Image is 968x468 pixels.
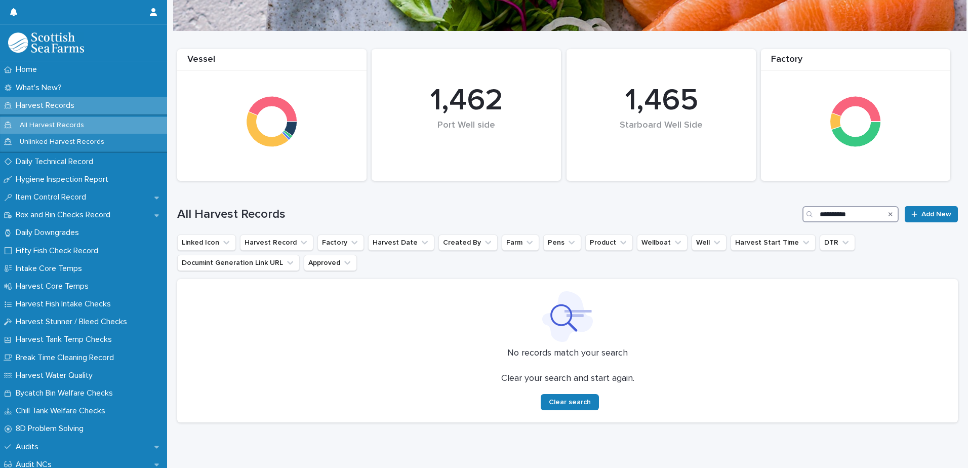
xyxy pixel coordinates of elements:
p: Break Time Cleaning Record [12,353,122,363]
button: Harvest Record [240,235,313,251]
button: Harvest Date [368,235,434,251]
p: Clear your search and start again. [501,373,634,384]
button: Factory [317,235,364,251]
div: Port Well side [389,120,544,152]
button: Well [692,235,727,251]
p: Harvest Tank Temp Checks [12,335,120,344]
span: Clear search [549,399,591,406]
p: Daily Technical Record [12,157,101,167]
button: Farm [502,235,539,251]
p: All Harvest Records [12,121,92,130]
button: Product [585,235,633,251]
p: Harvest Fish Intake Checks [12,299,119,309]
p: No records match your search [189,348,946,359]
div: Factory [761,54,950,71]
button: Approved [304,255,357,271]
button: DTR [820,235,855,251]
p: Hygiene Inspection Report [12,175,116,184]
h1: All Harvest Records [177,207,798,222]
p: Bycatch Bin Welfare Checks [12,388,121,398]
p: Daily Downgrades [12,228,87,238]
div: Starboard Well Side [584,120,739,152]
p: Home [12,65,45,74]
button: Wellboat [637,235,688,251]
p: 8D Problem Solving [12,424,92,434]
p: Box and Bin Checks Record [12,210,118,220]
p: Harvest Records [12,101,83,110]
span: Add New [921,211,951,218]
button: Pens [543,235,581,251]
p: Harvest Core Temps [12,282,97,291]
p: Item Control Record [12,192,94,202]
p: Intake Core Temps [12,264,90,274]
p: Harvest Water Quality [12,371,101,380]
p: Harvest Stunner / Bleed Checks [12,317,135,327]
button: Created By [438,235,498,251]
div: 1,462 [389,83,544,119]
button: Clear search [541,394,599,410]
button: Documint Generation Link URL [177,255,300,271]
div: Vessel [177,54,367,71]
p: Chill Tank Welfare Checks [12,406,113,416]
input: Search [802,206,899,222]
button: Linked Icon [177,235,236,251]
a: Add New [905,206,958,222]
p: Unlinked Harvest Records [12,138,112,146]
p: What's New? [12,83,70,93]
div: 1,465 [584,83,739,119]
p: Fifty Fish Check Record [12,246,106,256]
p: Audits [12,442,47,452]
img: mMrefqRFQpe26GRNOUkG [8,32,84,53]
button: Harvest Start Time [731,235,816,251]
